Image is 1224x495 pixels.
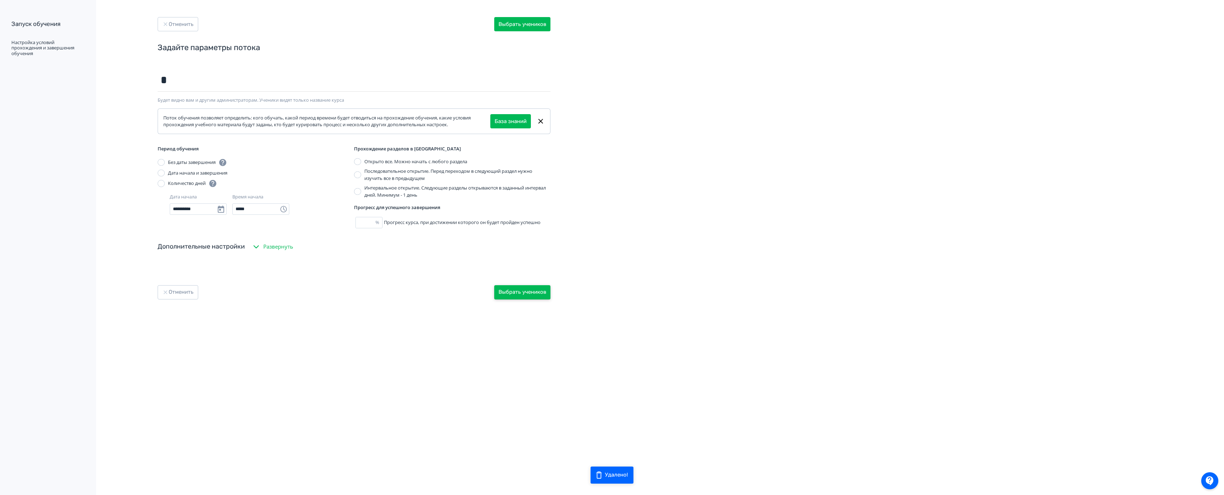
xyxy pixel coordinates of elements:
div: Прохождение разделов в [GEOGRAPHIC_DATA] [354,145,550,153]
button: Отменить [158,285,198,299]
button: Развернуть [250,240,295,254]
div: Задайте параметры потока [158,43,550,53]
div: Дата начала [170,193,197,201]
div: Удалено! [605,472,628,479]
div: Открыто все. Можно начать с любого раздела [364,158,467,165]
div: Количество дней [168,179,217,188]
div: Период обучения [158,145,354,153]
div: Поток обучения позволяет определить: кого обучать, какой период времени будет отводиться на прохо... [163,115,490,128]
div: Интервальное открытие. Следующие разделы открываются в заданный интервал дней. Минимум - 1 день [364,185,550,198]
div: Последовательное открытие. Перед переходом в следующий раздел нужно изучить все в предыдущем [364,168,550,182]
div: Время начала [232,193,263,201]
a: База знаний [495,117,527,126]
div: Прогресс для успешного завершения [354,204,550,211]
div: Дата начала и завершения [168,170,227,177]
div: % [375,219,382,226]
div: Настройка условий прохождения и завершения обучения [11,40,83,57]
span: Развернуть [263,243,293,251]
button: База знаний [490,114,531,128]
div: Прогресс курса, при достижении которого он будет пройден успешно [354,217,550,228]
div: Будет видно вам и другим администраторам. Ученики видят только название курса [158,97,550,103]
button: Выбрать учеников [494,17,550,31]
div: Запуск обучения [11,20,83,28]
div: Без даты завершения [168,158,227,167]
button: Выбрать учеников [494,285,550,299]
button: Отменить [158,17,198,31]
div: Дополнительные настройки [158,242,245,251]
